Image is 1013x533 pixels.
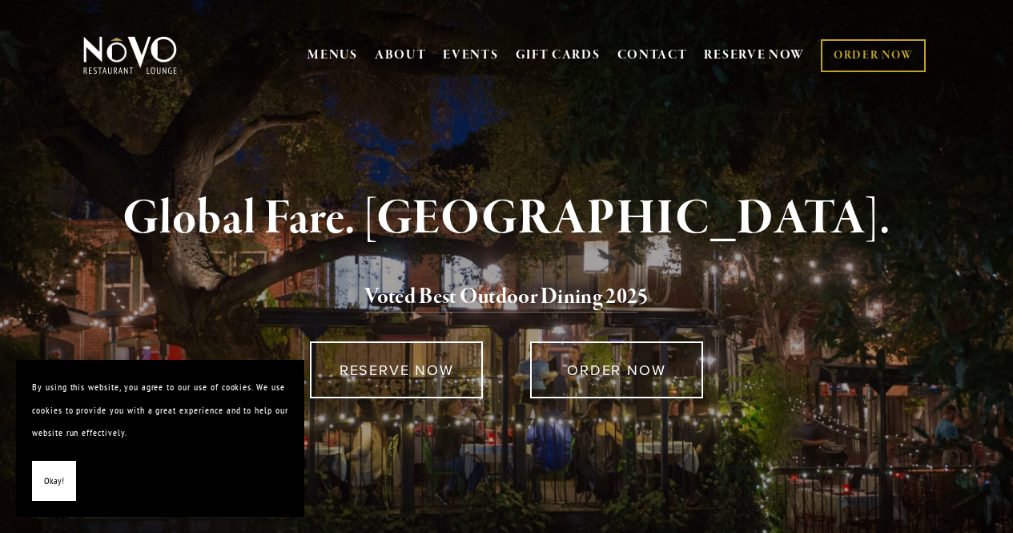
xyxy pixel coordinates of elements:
[123,188,890,249] strong: Global Fare. [GEOGRAPHIC_DATA].
[443,47,498,63] a: EVENTS
[32,376,288,445] p: By using this website, you agree to our use of cookies. We use cookies to provide you with a grea...
[308,47,358,63] a: MENUS
[44,470,64,493] span: Okay!
[530,341,703,398] a: ORDER NOW
[617,40,688,71] a: CONTACT
[375,47,427,63] a: ABOUT
[80,35,180,75] img: Novo Restaurant &amp; Lounge
[32,461,76,502] button: Okay!
[310,341,483,398] a: RESERVE NOW
[364,283,637,313] a: Voted Best Outdoor Dining 202
[516,40,601,71] a: GIFT CARDS
[106,281,907,314] h2: 5
[704,40,805,71] a: RESERVE NOW
[821,39,926,72] a: ORDER NOW
[16,360,304,517] section: Cookie banner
